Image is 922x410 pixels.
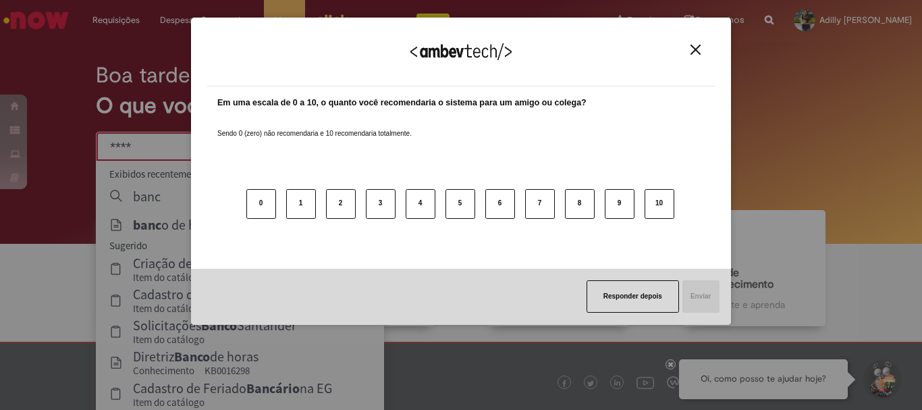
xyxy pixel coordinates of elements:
button: 0 [246,189,276,219]
button: 2 [326,189,356,219]
button: 6 [485,189,515,219]
img: Close [690,45,701,55]
label: Em uma escala de 0 a 10, o quanto você recomendaria o sistema para um amigo ou colega? [217,97,587,109]
button: 7 [525,189,555,219]
button: 9 [605,189,634,219]
img: Logo Ambevtech [410,43,512,60]
button: 3 [366,189,396,219]
button: 4 [406,189,435,219]
button: 10 [645,189,674,219]
label: Sendo 0 (zero) não recomendaria e 10 recomendaria totalmente. [217,113,412,138]
button: 1 [286,189,316,219]
button: Responder depois [587,280,679,313]
button: 5 [445,189,475,219]
button: Close [686,44,705,55]
button: 8 [565,189,595,219]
